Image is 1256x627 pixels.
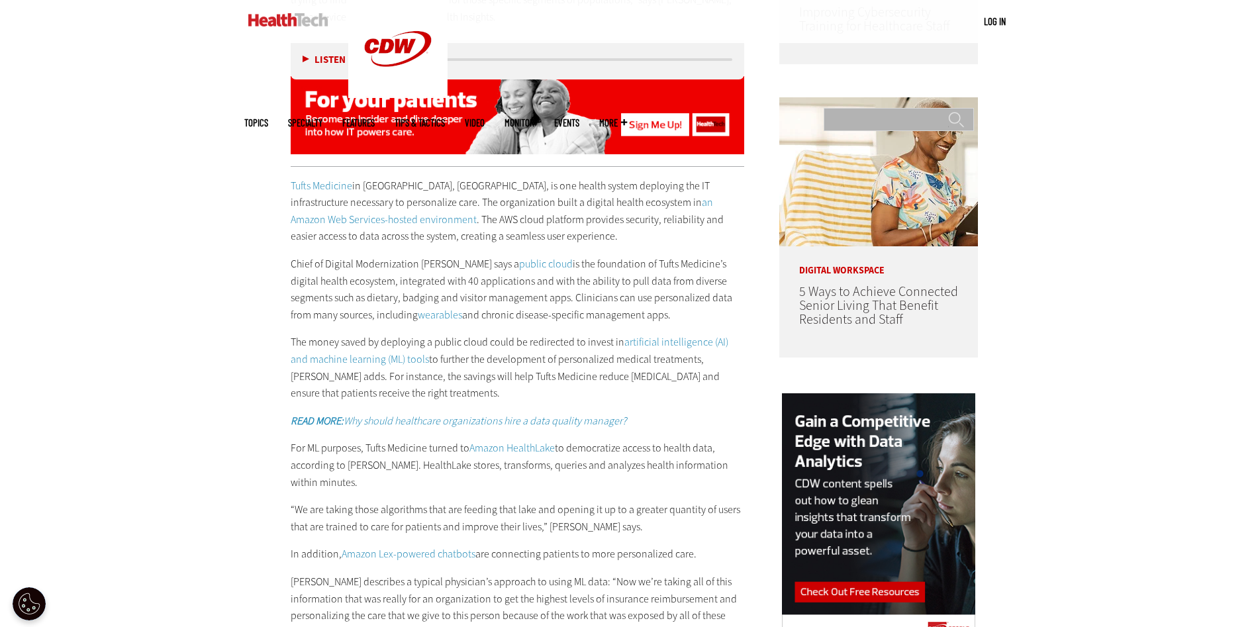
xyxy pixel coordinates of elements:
a: Amazon HealthLake [469,441,555,455]
a: Log in [984,15,1006,27]
img: Home [248,13,328,26]
a: public cloud [519,257,573,271]
p: Digital Workspace [779,246,978,275]
em: Why should healthcare organizations hire a data quality manager? [291,414,626,428]
a: MonITor [505,118,534,128]
p: “We are taking those algorithms that are feeding that lake and opening it up to a greater quantit... [291,501,745,535]
img: Networking Solutions for Senior Living [779,97,978,246]
button: Open Preferences [13,587,46,620]
a: an Amazon Web Services-hosted environment [291,195,713,226]
span: Specialty [288,118,322,128]
a: 5 Ways to Achieve Connected Senior Living That Benefit Residents and Staff [799,283,958,328]
a: READ MORE:Why should healthcare organizations hire a data quality manager? [291,414,626,428]
a: Video [465,118,485,128]
a: CDW [348,87,448,101]
strong: READ MORE: [291,414,344,428]
p: Chief of Digital Modernization [PERSON_NAME] says a is the foundation of Tufts Medicine’s digital... [291,256,745,323]
a: wearables [418,308,462,322]
p: In addition, are connecting patients to more personalized care. [291,546,745,563]
p: For ML purposes, Tufts Medicine turned to to democratize access to health data, according to [PER... [291,440,745,491]
a: Amazon Lex-powered chatbots [342,547,475,561]
a: Features [342,118,375,128]
div: Cookie Settings [13,587,46,620]
a: Tips & Tactics [395,118,445,128]
a: Events [554,118,579,128]
span: Topics [244,118,268,128]
p: in [GEOGRAPHIC_DATA], [GEOGRAPHIC_DATA], is one health system deploying the IT infrastructure nec... [291,177,745,245]
div: User menu [984,15,1006,28]
a: Tufts Medicine [291,179,352,193]
span: More [599,118,627,128]
p: The money saved by deploying a public cloud could be redirected to invest in to further the devel... [291,334,745,401]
